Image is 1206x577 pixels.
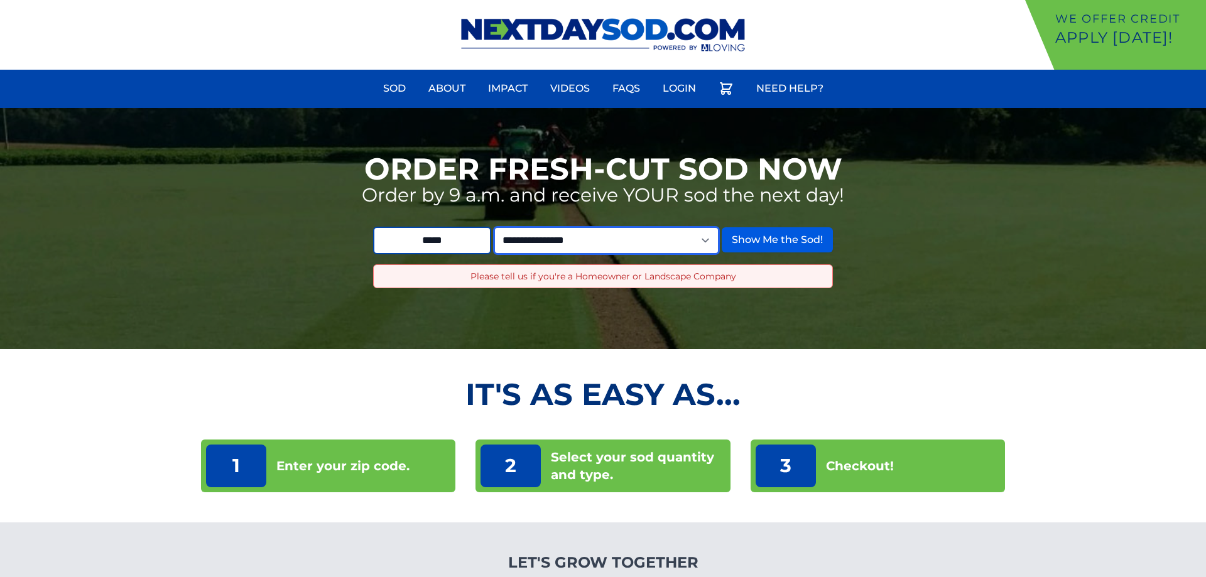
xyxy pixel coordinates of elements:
[605,73,648,104] a: FAQs
[362,184,844,207] p: Order by 9 a.m. and receive YOUR sod the next day!
[206,445,266,487] p: 1
[551,448,725,483] p: Select your sod quantity and type.
[201,379,1005,409] h2: It's as Easy As...
[826,457,894,475] p: Checkout!
[481,445,541,487] p: 2
[1055,10,1201,28] p: We offer Credit
[749,73,831,104] a: Need Help?
[756,445,816,487] p: 3
[441,553,766,573] h4: Let's Grow Together
[276,457,410,475] p: Enter your zip code.
[655,73,703,104] a: Login
[481,73,535,104] a: Impact
[364,154,842,184] h1: Order Fresh-Cut Sod Now
[421,73,473,104] a: About
[384,270,823,283] p: Please tell us if you're a Homeowner or Landscape Company
[376,73,413,104] a: Sod
[1055,28,1201,48] p: Apply [DATE]!
[722,227,833,252] button: Show Me the Sod!
[543,73,597,104] a: Videos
